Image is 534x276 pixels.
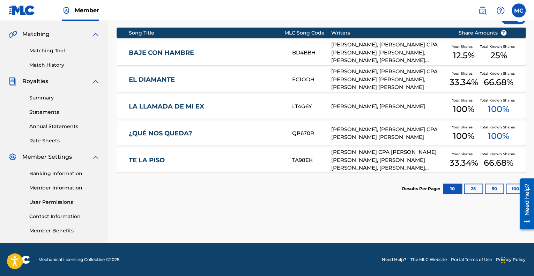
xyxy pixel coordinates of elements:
[292,103,331,111] div: LT4G6Y
[331,126,448,141] div: [PERSON_NAME], [PERSON_NAME] CPA [PERSON_NAME] [PERSON_NAME]
[129,76,283,84] a: EL DIAMANTE
[485,184,504,194] button: 50
[480,151,518,157] span: Total Known Shares
[75,6,99,14] span: Member
[452,71,475,76] span: Your Shares
[29,170,100,177] a: Banking Information
[501,249,505,270] div: Drag
[496,256,526,263] a: Privacy Policy
[459,29,507,37] span: Share Amounts
[331,68,448,91] div: [PERSON_NAME], [PERSON_NAME] CPA [PERSON_NAME] [PERSON_NAME], [PERSON_NAME] [PERSON_NAME]
[501,30,506,36] span: ?
[453,130,474,142] span: 100 %
[29,94,100,102] a: Summary
[129,49,283,57] a: BAJE CON HAMBRE
[480,125,518,130] span: Total Known Shares
[402,186,442,192] p: Results Per Page:
[8,77,17,85] img: Royalties
[91,77,100,85] img: expand
[29,184,100,192] a: Member Information
[331,103,448,111] div: [PERSON_NAME], [PERSON_NAME]
[512,3,526,17] div: User Menu
[22,153,72,161] span: Member Settings
[452,151,475,157] span: Your Shares
[452,98,475,103] span: Your Shares
[129,103,283,111] a: LA LLAMADA DE MI EX
[480,98,518,103] span: Total Known Shares
[91,153,100,161] img: expand
[29,137,100,144] a: Rate Sheets
[494,3,507,17] div: Help
[29,227,100,234] a: Member Benefits
[29,199,100,206] a: User Permissions
[292,156,331,164] div: TA98EK
[8,5,35,15] img: MLC Logo
[22,30,50,38] span: Matching
[452,125,475,130] span: Your Shares
[452,44,475,49] span: Your Shares
[490,49,507,62] span: 25 %
[410,256,447,263] a: The MLC Website
[331,41,448,65] div: [PERSON_NAME], [PERSON_NAME] CPA [PERSON_NAME] [PERSON_NAME], [PERSON_NAME], [PERSON_NAME] [PERSO...
[8,255,30,264] img: logo
[488,130,509,142] span: 100 %
[8,153,17,161] img: Member Settings
[62,6,71,15] img: Top Rightsholder
[464,184,483,194] button: 25
[284,29,331,37] div: MLC Song Code
[480,44,518,49] span: Total Known Shares
[450,157,478,169] span: 33.34 %
[450,76,478,89] span: 33.34 %
[8,30,17,38] img: Matching
[129,129,283,137] a: ¿QUÉ NOS QUEDA?
[475,3,489,17] a: Public Search
[480,71,518,76] span: Total Known Shares
[292,76,331,84] div: EC1ODH
[29,213,100,220] a: Contact Information
[29,109,100,116] a: Statements
[443,184,462,194] button: 10
[496,6,505,15] img: help
[506,184,525,194] button: 100
[292,129,331,137] div: QP670R
[488,103,509,115] span: 100 %
[499,243,534,276] iframe: Chat Widget
[484,157,513,169] span: 66.68 %
[382,256,406,263] a: Need Help?
[29,47,100,54] a: Matching Tool
[451,256,492,263] a: Portal Terms of Use
[38,256,119,263] span: Mechanical Licensing Collective © 2025
[478,6,487,15] img: search
[453,49,475,62] span: 12.5 %
[29,61,100,69] a: Match History
[331,29,448,37] div: Writers
[292,49,331,57] div: BD4BBH
[484,76,513,89] span: 66.68 %
[331,148,448,172] div: [PERSON_NAME] CPA [PERSON_NAME] [PERSON_NAME], [PERSON_NAME] [PERSON_NAME], [PERSON_NAME] [PERSON...
[514,176,534,232] iframe: Resource Center
[453,103,474,115] span: 100 %
[129,156,283,164] a: TE LA PISO
[129,29,284,37] div: Song Title
[29,123,100,130] a: Annual Statements
[22,77,48,85] span: Royalties
[91,30,100,38] img: expand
